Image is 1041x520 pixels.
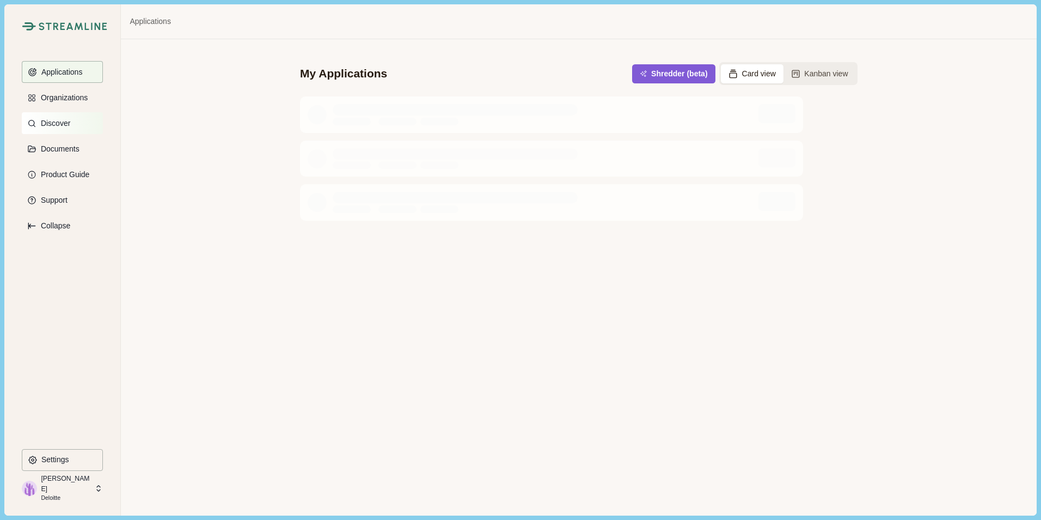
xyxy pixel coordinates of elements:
[22,138,103,160] button: Documents
[39,22,107,31] img: Streamline Climate Logo
[22,22,35,31] img: Streamline Climate Logo
[37,221,70,231] p: Collapse
[721,64,783,83] button: Card view
[22,87,103,108] button: Organizations
[37,170,90,179] p: Product Guide
[632,64,715,83] button: Shredder (beta)
[22,449,103,471] button: Settings
[41,474,91,494] p: [PERSON_NAME]
[22,112,103,134] button: Discover
[37,196,68,205] p: Support
[22,481,37,496] img: profile picture
[783,64,856,83] button: Kanban view
[38,68,83,77] p: Applications
[22,22,103,31] a: Streamline Climate LogoStreamline Climate Logo
[37,119,70,128] p: Discover
[22,215,103,237] button: Expand
[22,164,103,185] button: Product Guide
[22,449,103,475] a: Settings
[38,455,69,464] p: Settings
[37,144,79,154] p: Documents
[37,93,88,102] p: Organizations
[300,66,387,81] div: My Applications
[41,494,91,503] p: Deloitte
[130,16,171,27] a: Applications
[22,61,103,83] button: Applications
[22,189,103,211] button: Support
